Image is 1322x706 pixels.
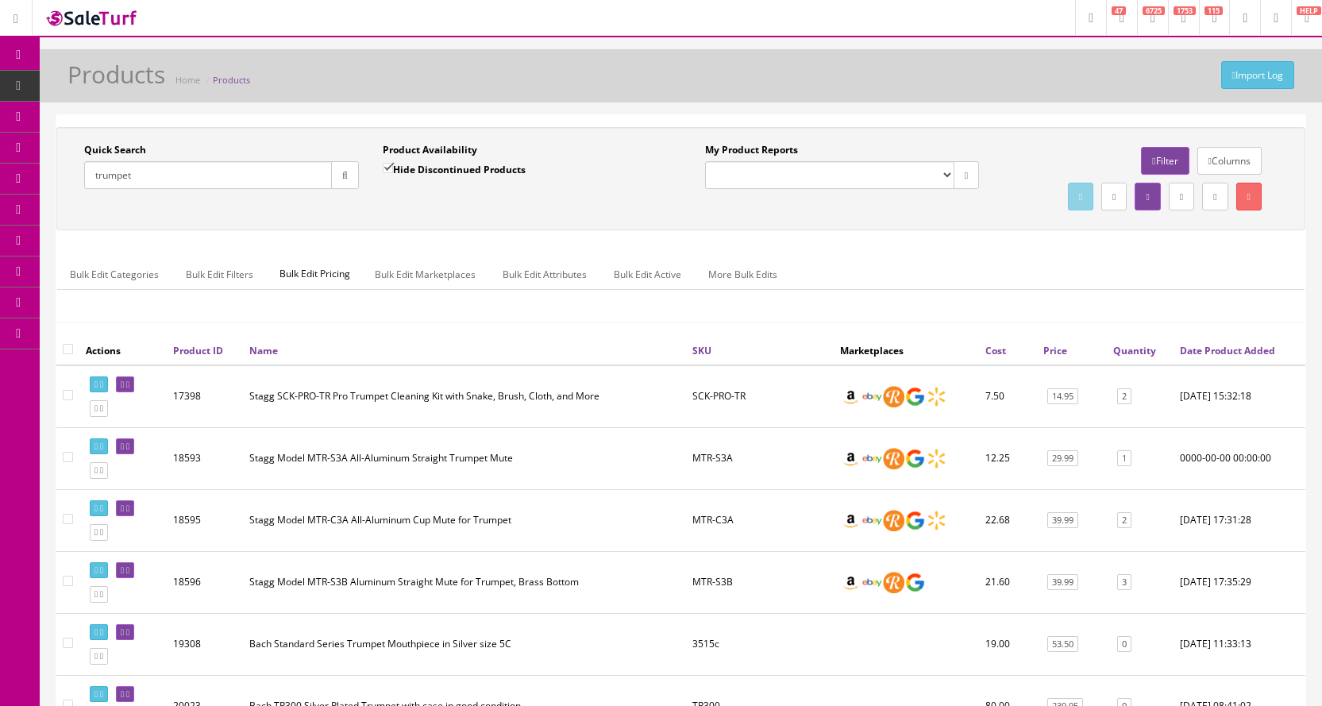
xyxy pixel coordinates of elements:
img: reverb [883,448,904,469]
a: Columns [1197,147,1262,175]
td: 21.60 [979,551,1037,613]
a: 1 [1117,450,1131,467]
a: 2 [1117,388,1131,405]
td: 18595 [167,489,243,551]
img: reverb [883,572,904,593]
td: Stagg Model MTR-S3B Aluminum Straight Mute for Trumpet, Brass Bottom [243,551,686,613]
td: MTR-C3A [686,489,834,551]
label: Quick Search [84,143,146,157]
a: 29.99 [1047,450,1078,467]
span: 115 [1204,6,1223,15]
a: Bulk Edit Active [601,259,694,290]
span: Bulk Edit Pricing [268,259,362,289]
a: 14.95 [1047,388,1078,405]
label: Hide Discontinued Products [383,161,526,177]
a: Bulk Edit Attributes [490,259,599,290]
a: Filter [1141,147,1189,175]
img: reverb [883,510,904,531]
img: SaleTurf [44,7,140,29]
span: HELP [1297,6,1321,15]
a: 2 [1117,512,1131,529]
td: 18596 [167,551,243,613]
td: 12.25 [979,427,1037,489]
a: More Bulk Edits [696,259,790,290]
a: Name [249,344,278,357]
a: Bulk Edit Categories [57,259,172,290]
td: 2019-02-01 17:31:28 [1174,489,1305,551]
img: amazon [840,572,861,593]
td: MTR-S3A [686,427,834,489]
img: amazon [840,448,861,469]
th: Actions [79,336,167,365]
span: 47 [1112,6,1126,15]
img: ebay [861,510,883,531]
input: Hide Discontinued Products [383,163,393,173]
a: Bulk Edit Filters [173,259,266,290]
a: Date Product Added [1180,344,1275,357]
td: MTR-S3B [686,551,834,613]
td: 19.00 [979,613,1037,675]
td: 17398 [167,365,243,428]
img: amazon [840,510,861,531]
a: 0 [1117,636,1131,653]
a: Home [175,74,200,86]
img: ebay [861,386,883,407]
td: Stagg Model MTR-C3A All-Aluminum Cup Mute for Trumpet [243,489,686,551]
img: ebay [861,448,883,469]
td: 2019-02-01 17:35:29 [1174,551,1305,613]
td: Stagg Model MTR-S3A All-Aluminum Straight Trumpet Mute [243,427,686,489]
a: 53.50 [1047,636,1078,653]
td: 3515c [686,613,834,675]
td: 18593 [167,427,243,489]
td: 2019-03-20 11:33:13 [1174,613,1305,675]
td: 19308 [167,613,243,675]
img: ebay [861,572,883,593]
img: amazon [840,386,861,407]
img: google_shopping [904,386,926,407]
td: SCK-PRO-TR [686,365,834,428]
td: 2018-10-03 15:32:18 [1174,365,1305,428]
a: 3 [1117,574,1131,591]
span: 6725 [1143,6,1165,15]
label: Product Availability [383,143,477,157]
img: google_shopping [904,572,926,593]
img: google_shopping [904,510,926,531]
a: Import Log [1221,61,1294,89]
td: 7.50 [979,365,1037,428]
a: Product ID [173,344,223,357]
img: reverb [883,386,904,407]
img: google_shopping [904,448,926,469]
a: 39.99 [1047,512,1078,529]
td: Bach Standard Series Trumpet Mouthpiece in Silver size 5C [243,613,686,675]
img: walmart [926,448,947,469]
a: Price [1043,344,1067,357]
a: Products [213,74,250,86]
img: walmart [926,510,947,531]
label: My Product Reports [705,143,798,157]
a: SKU [692,344,711,357]
td: Stagg SCK-PRO-TR Pro Trumpet Cleaning Kit with Snake, Brush, Cloth, and More [243,365,686,428]
th: Marketplaces [834,336,979,365]
input: Search [84,161,332,189]
a: Bulk Edit Marketplaces [362,259,488,290]
h1: Products [67,61,165,87]
img: walmart [926,386,947,407]
a: Cost [985,344,1006,357]
a: Quantity [1113,344,1156,357]
span: 1753 [1174,6,1196,15]
td: 0000-00-00 00:00:00 [1174,427,1305,489]
td: 22.68 [979,489,1037,551]
a: 39.99 [1047,574,1078,591]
